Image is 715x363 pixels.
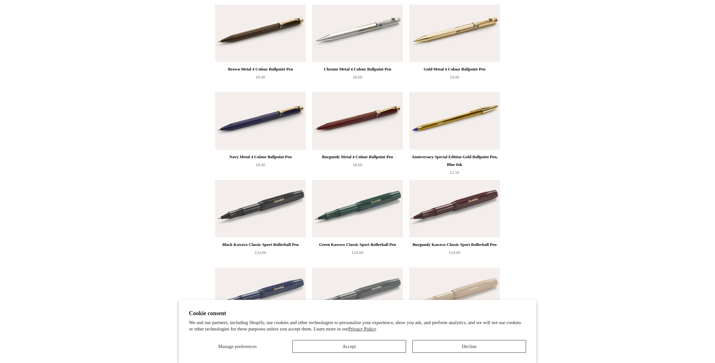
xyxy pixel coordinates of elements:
[409,180,500,237] a: Burgundy Kaweco Classic Sport Rollerball Pen Burgundy Kaweco Classic Sport Rollerball Pen
[409,92,500,150] img: Anniversary Special Edition Gold Ballpoint Pen, Blue Ink
[256,162,265,167] span: £8.00
[215,65,306,92] a: Brown Metal 4 Colour Ballpoint Pen £8.00
[353,75,362,79] span: £8.00
[215,268,306,325] img: Navy Kaweco Classic Sport Rollerball Pen
[215,4,306,62] a: Brown Metal 4 Colour Ballpoint Pen Brown Metal 4 Colour Ballpoint Pen
[217,241,304,248] div: Black Kaweco Classic Sport Rollerball Pen
[215,92,306,150] a: Navy Metal 4 Colour Ballpoint Pen Navy Metal 4 Colour Ballpoint Pen
[409,241,500,267] a: Burgundy Kaweco Classic Sport Rollerball Pen £24.00
[312,4,403,62] a: Chrome Metal 4 Colour Ballpoint Pen Chrome Metal 4 Colour Ballpoint Pen
[348,326,376,331] a: Privacy Policy
[411,153,498,168] div: Anniversary Special Edition Gold Ballpoint Pen, Blue Ink
[312,153,403,179] a: Burgundy Metal 4 Colour Ballpoint Pen £8.00
[215,180,306,237] img: Black Kaweco Classic Sport Rollerball Pen
[312,180,403,237] img: Green Kaweco Classic Sport Rollerball Pen
[215,4,306,62] img: Brown Metal 4 Colour Ballpoint Pen
[450,75,459,79] span: £8.00
[189,320,526,332] p: We and our partners, including Shopify, use cookies and other technologies to personalize your ex...
[314,153,401,161] div: Burgundy Metal 4 Colour Ballpoint Pen
[409,268,500,325] a: Macchiato Nude Kaweco Skyline Sport Rollerball Pen Macchiato Nude Kaweco Skyline Sport Rollerball...
[256,75,265,79] span: £8.00
[409,92,500,150] a: Anniversary Special Edition Gold Ballpoint Pen, Blue Ink Anniversary Special Edition Gold Ballpoi...
[189,310,526,317] h2: Cookie consent
[352,250,363,255] span: £24.00
[412,340,526,353] button: Decline
[449,250,460,255] span: £24.00
[314,65,401,73] div: Chrome Metal 4 Colour Ballpoint Pen
[312,92,403,150] img: Burgundy Metal 4 Colour Ballpoint Pen
[409,65,500,92] a: Gold Metal 4 Colour Ballpoint Pen £8.00
[255,250,266,255] span: £24.00
[215,268,306,325] a: Navy Kaweco Classic Sport Rollerball Pen Navy Kaweco Classic Sport Rollerball Pen
[215,92,306,150] img: Navy Metal 4 Colour Ballpoint Pen
[215,241,306,267] a: Black Kaweco Classic Sport Rollerball Pen £24.00
[312,4,403,62] img: Chrome Metal 4 Colour Ballpoint Pen
[314,241,401,248] div: Green Kaweco Classic Sport Rollerball Pen
[292,340,406,353] button: Accept
[312,92,403,150] a: Burgundy Metal 4 Colour Ballpoint Pen Burgundy Metal 4 Colour Ballpoint Pen
[411,65,498,73] div: Gold Metal 4 Colour Ballpoint Pen
[312,268,403,325] img: Grey Kaweco Skyline Sport Rollerball Pen
[218,344,257,349] span: Manage preferences
[409,268,500,325] img: Macchiato Nude Kaweco Skyline Sport Rollerball Pen
[215,153,306,179] a: Navy Metal 4 Colour Ballpoint Pen £8.00
[409,4,500,62] a: Gold Metal 4 Colour Ballpoint Pen Gold Metal 4 Colour Ballpoint Pen
[409,180,500,237] img: Burgundy Kaweco Classic Sport Rollerball Pen
[409,153,500,179] a: Anniversary Special Edition Gold Ballpoint Pen, Blue Ink £2.50
[353,162,362,167] span: £8.00
[312,180,403,237] a: Green Kaweco Classic Sport Rollerball Pen Green Kaweco Classic Sport Rollerball Pen
[450,170,459,175] span: £2.50
[189,340,286,353] button: Manage preferences
[217,153,304,161] div: Navy Metal 4 Colour Ballpoint Pen
[411,241,498,248] div: Burgundy Kaweco Classic Sport Rollerball Pen
[312,241,403,267] a: Green Kaweco Classic Sport Rollerball Pen £24.00
[217,65,304,73] div: Brown Metal 4 Colour Ballpoint Pen
[215,180,306,237] a: Black Kaweco Classic Sport Rollerball Pen Black Kaweco Classic Sport Rollerball Pen
[312,65,403,92] a: Chrome Metal 4 Colour Ballpoint Pen £8.00
[409,4,500,62] img: Gold Metal 4 Colour Ballpoint Pen
[312,268,403,325] a: Grey Kaweco Skyline Sport Rollerball Pen Grey Kaweco Skyline Sport Rollerball Pen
